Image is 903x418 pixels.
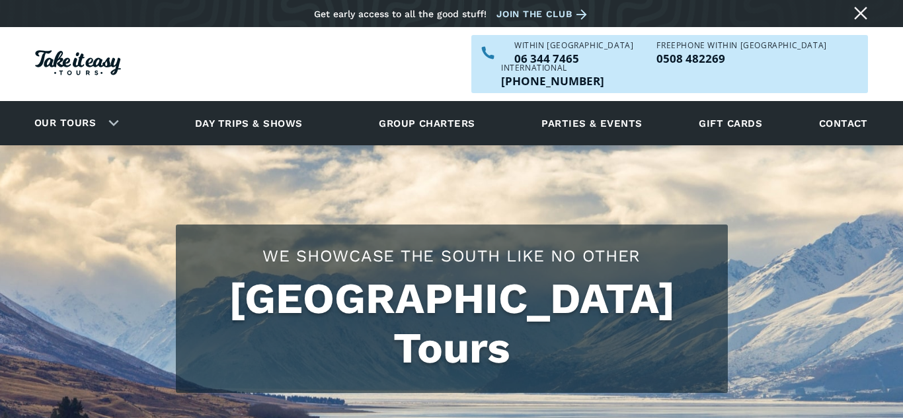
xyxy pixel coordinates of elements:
a: Parties & events [535,105,648,141]
div: Freephone WITHIN [GEOGRAPHIC_DATA] [656,42,826,50]
p: 0508 482269 [656,53,826,64]
div: International [501,64,604,72]
a: Join the club [496,6,592,22]
a: Call us within NZ on 063447465 [514,53,633,64]
h1: [GEOGRAPHIC_DATA] Tours [189,274,715,373]
p: 06 344 7465 [514,53,633,64]
a: Contact [812,105,875,141]
a: Close message [850,3,871,24]
h2: We showcase the south like no other [189,244,715,267]
a: Our tours [24,108,106,139]
a: Homepage [35,44,121,85]
div: WITHIN [GEOGRAPHIC_DATA] [514,42,633,50]
img: Take it easy Tours logo [35,50,121,75]
a: Day trips & shows [178,105,319,141]
a: Call us outside of NZ on +6463447465 [501,75,604,87]
div: Our tours [19,105,129,141]
a: Group charters [362,105,491,141]
div: Get early access to all the good stuff! [314,9,487,19]
p: [PHONE_NUMBER] [501,75,604,87]
a: Gift cards [692,105,769,141]
a: Call us freephone within NZ on 0508482269 [656,53,826,64]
